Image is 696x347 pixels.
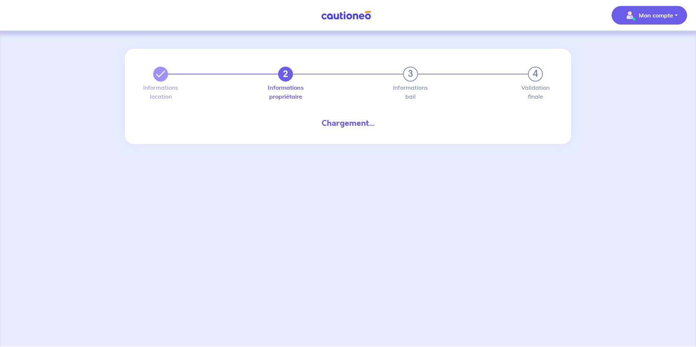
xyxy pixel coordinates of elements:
[318,11,374,20] img: Cautioneo
[612,6,687,25] button: illu_account_valid_menu.svgMon compte
[403,85,418,99] label: Informations bail
[153,85,168,99] label: Informations location
[528,85,543,99] label: Validation finale
[624,9,636,21] img: illu_account_valid_menu.svg
[278,85,293,99] label: Informations propriétaire
[639,11,673,20] p: Mon compte
[147,117,549,129] div: Chargement...
[278,67,293,82] button: 2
